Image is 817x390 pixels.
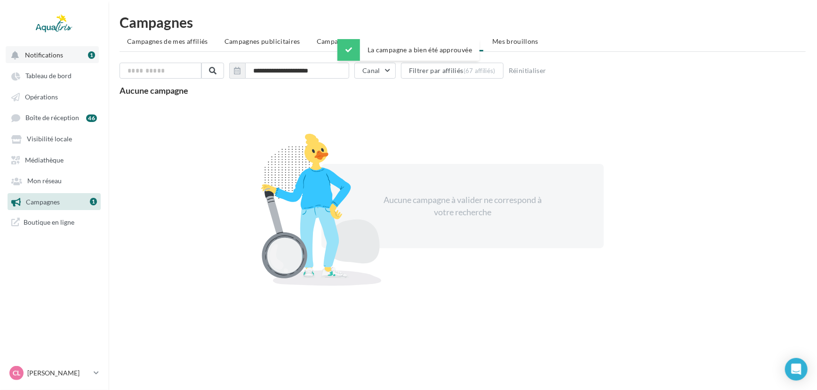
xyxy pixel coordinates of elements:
a: Boutique en ligne [6,214,103,230]
span: Visibilité locale [27,135,72,143]
a: CL [PERSON_NAME] [8,364,101,382]
a: Tableau de bord [6,67,103,84]
span: Boutique en ligne [24,218,74,227]
a: Boîte de réception 46 [6,109,103,126]
a: Campagnes 1 [6,193,103,210]
span: Opérations [25,93,58,101]
span: Aucune campagne [120,85,188,96]
div: (67 affiliés) [464,67,496,74]
p: [PERSON_NAME] [27,368,90,378]
a: Visibilité locale [6,130,103,147]
button: Réinitialiser [505,65,550,76]
span: Campagnes publicitaires [224,37,300,45]
span: Campagnes automatisées [317,37,394,45]
h1: Campagnes [120,15,806,29]
button: Canal [354,63,396,79]
div: La campagne a bien été approuvée [337,39,480,61]
span: Campagnes [26,198,60,206]
span: CL [13,368,20,378]
span: Médiathèque [25,156,64,164]
div: 1 [90,198,97,205]
span: Notifications [25,51,63,59]
span: Tableau de bord [25,72,72,80]
a: Mon réseau [6,172,103,189]
span: Mon réseau [27,177,62,185]
div: Open Intercom Messenger [785,358,808,381]
div: Aucune campagne à valider ne correspond à votre recherche [382,194,544,218]
span: Campagnes de mes affiliés [127,37,208,45]
a: Médiathèque [6,151,103,168]
a: Opérations [6,88,103,105]
span: Mes brouillons [492,37,538,45]
button: Filtrer par affiliés(67 affiliés) [401,63,504,79]
div: 46 [86,114,97,122]
span: Boîte de réception [25,114,79,122]
a: 1 [90,196,97,207]
button: Notifications 1 [6,46,99,63]
div: 1 [88,51,95,59]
